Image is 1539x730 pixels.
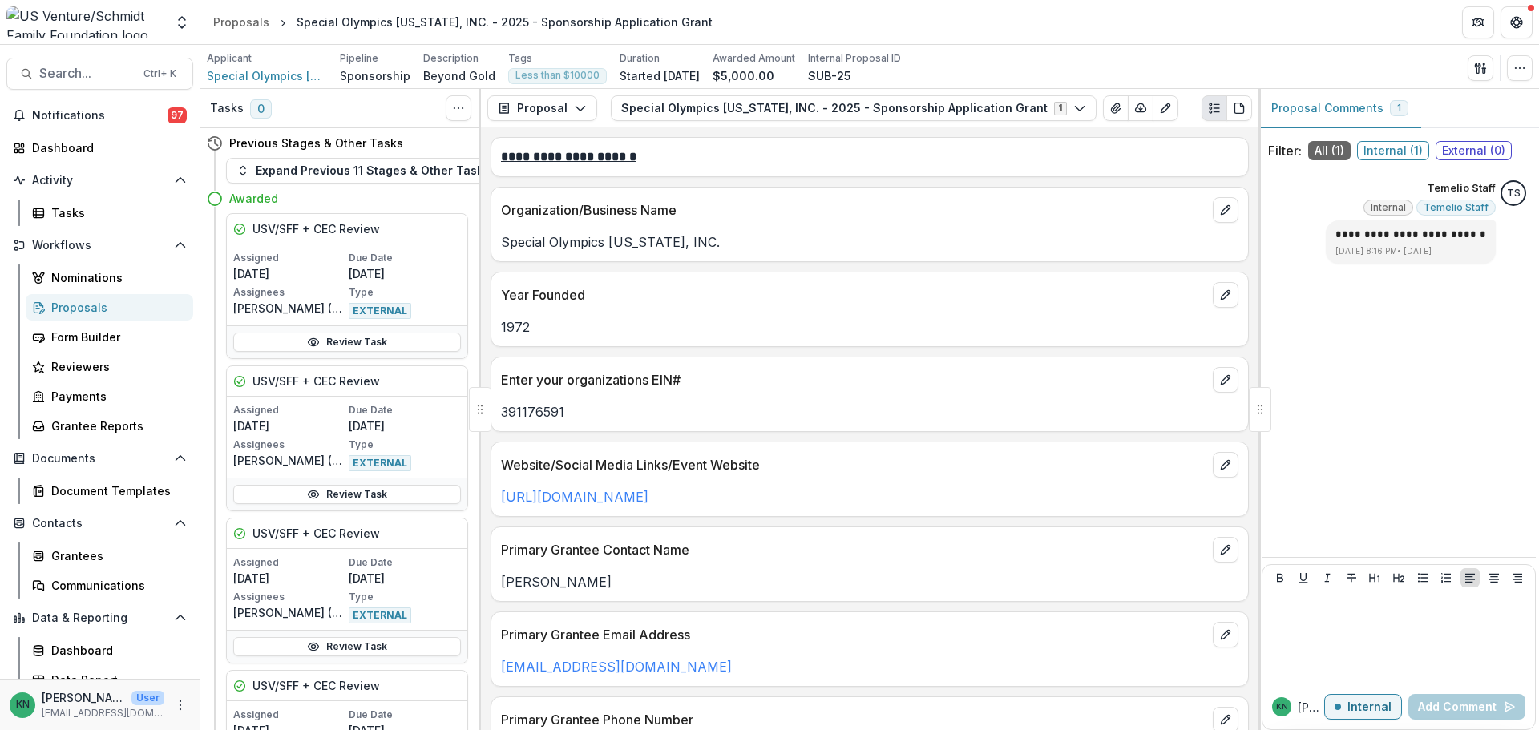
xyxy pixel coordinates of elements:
[1335,245,1486,257] p: [DATE] 8:16 PM • [DATE]
[423,51,479,66] p: Description
[32,452,168,466] span: Documents
[487,95,597,121] button: Proposal
[226,158,500,184] button: Expand Previous 11 Stages & Other Tasks
[26,383,193,409] a: Payments
[501,285,1206,305] p: Year Founded
[340,67,410,84] p: Sponsorship
[51,547,180,564] div: Grantees
[1508,568,1527,587] button: Align Right
[1213,197,1238,223] button: edit
[26,478,193,504] a: Document Templates
[6,605,193,631] button: Open Data & Reporting
[233,403,345,417] p: Assigned
[26,542,193,569] a: Grantees
[349,708,461,722] p: Due Date
[1371,202,1406,213] span: Internal
[207,10,719,34] nav: breadcrumb
[6,58,193,90] button: Search...
[233,637,461,656] a: Review Task
[501,572,1238,591] p: [PERSON_NAME]
[446,95,471,121] button: Toggle View Cancelled Tasks
[501,317,1238,337] p: 1972
[349,417,461,434] p: [DATE]
[1202,95,1227,121] button: Plaintext view
[1342,568,1361,587] button: Strike
[1507,188,1521,199] div: Temelio Staff
[51,204,180,221] div: Tasks
[501,489,648,505] a: [URL][DOMAIN_NAME]
[1308,141,1351,160] span: All ( 1 )
[26,637,193,663] a: Dashboard
[233,708,345,722] p: Assigned
[1389,568,1408,587] button: Heading 2
[349,570,461,587] p: [DATE]
[1213,622,1238,647] button: edit
[233,570,345,587] p: [DATE]
[620,51,660,66] p: Duration
[501,200,1206,220] p: Organization/Business Name
[32,109,168,123] span: Notifications
[233,555,345,570] p: Assigned
[1427,180,1496,196] p: Temelio Staff
[6,103,193,128] button: Notifications97
[501,659,732,675] a: [EMAIL_ADDRESS][DOMAIN_NAME]
[51,482,180,499] div: Document Templates
[1436,141,1512,160] span: External ( 0 )
[1462,6,1494,38] button: Partners
[233,265,345,282] p: [DATE]
[168,107,187,123] span: 97
[808,51,901,66] p: Internal Proposal ID
[26,294,193,321] a: Proposals
[26,572,193,599] a: Communications
[210,102,244,115] h3: Tasks
[233,590,345,604] p: Assignees
[501,710,1206,729] p: Primary Grantee Phone Number
[51,417,180,434] div: Grantee Reports
[349,455,411,471] span: EXTERNAL
[1501,6,1533,38] button: Get Help
[1365,568,1384,587] button: Heading 1
[252,525,380,542] h5: USV/SFF + CEC Review
[51,642,180,659] div: Dashboard
[1213,367,1238,393] button: edit
[252,220,380,237] h5: USV/SFF + CEC Review
[1258,89,1421,128] button: Proposal Comments
[26,667,193,693] a: Data Report
[349,303,411,319] span: EXTERNAL
[26,413,193,439] a: Grantee Reports
[32,517,168,530] span: Contacts
[51,299,180,316] div: Proposals
[1226,95,1252,121] button: PDF view
[808,67,851,84] p: SUB-25
[51,329,180,345] div: Form Builder
[51,269,180,286] div: Nominations
[1436,568,1456,587] button: Ordered List
[349,251,461,265] p: Due Date
[26,324,193,350] a: Form Builder
[1298,699,1324,716] p: [PERSON_NAME]
[131,691,164,705] p: User
[713,51,795,66] p: Awarded Amount
[229,135,403,151] h4: Previous Stages & Other Tasks
[501,402,1238,421] p: 391176591
[1484,568,1504,587] button: Align Center
[1324,694,1402,720] button: Internal
[611,95,1097,121] button: Special Olympics [US_STATE], INC. - 2025 - Sponsorship Application Grant1
[51,672,180,688] div: Data Report
[349,590,461,604] p: Type
[51,577,180,594] div: Communications
[508,51,532,66] p: Tags
[349,285,461,300] p: Type
[1276,703,1288,711] div: Katrina Nelson
[1213,452,1238,478] button: edit
[39,66,134,81] span: Search...
[501,232,1238,252] p: Special Olympics [US_STATE], INC.
[349,438,461,452] p: Type
[297,14,713,30] div: Special Olympics [US_STATE], INC. - 2025 - Sponsorship Application Grant
[6,446,193,471] button: Open Documents
[423,67,495,84] p: Beyond Gold
[1213,282,1238,308] button: edit
[1318,568,1337,587] button: Italicize
[1460,568,1480,587] button: Align Left
[171,696,190,715] button: More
